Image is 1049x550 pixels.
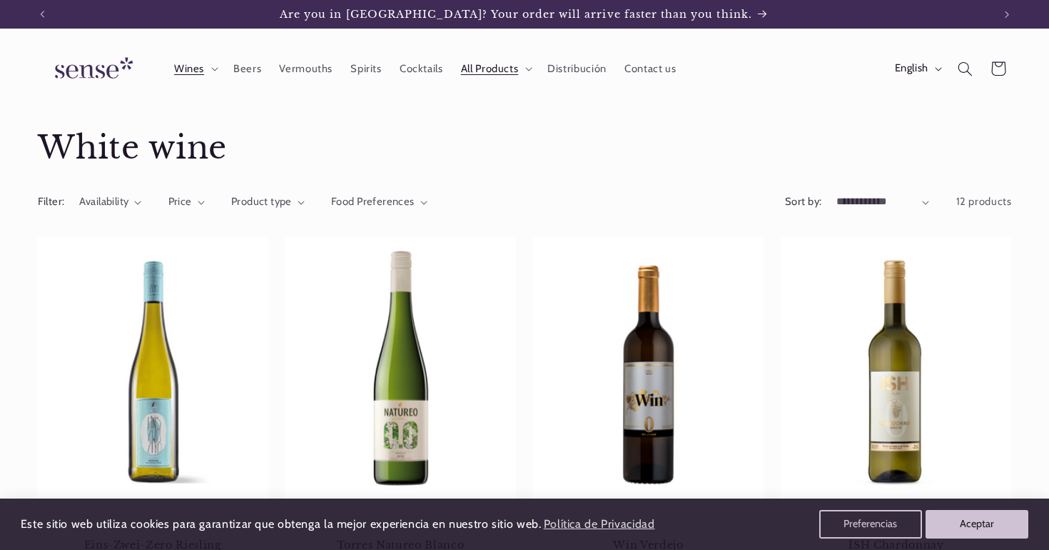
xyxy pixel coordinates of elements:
span: All Products [461,62,519,76]
button: Aceptar [926,510,1028,539]
summary: Food Preferences (0 selected) [331,194,427,210]
span: Product type [231,195,292,208]
label: Sort by: [785,195,821,208]
h2: Filter: [38,194,65,210]
span: Distribución [547,62,607,76]
span: Contact us [624,62,676,76]
summary: Search [948,52,981,85]
span: Este sitio web utiliza cookies para garantizar que obtenga la mejor experiencia en nuestro sitio ... [21,517,542,531]
a: Política de Privacidad (opens in a new tab) [541,512,657,537]
button: English [886,54,948,83]
summary: All Products [452,53,539,84]
span: Spirits [350,62,381,76]
span: Price [168,195,192,208]
span: Wines [174,62,204,76]
a: Contact us [615,53,685,84]
a: Distribución [539,53,616,84]
span: Cocktails [400,62,443,76]
span: Beers [233,62,261,76]
span: Vermouths [279,62,333,76]
button: Preferencias [819,510,922,539]
summary: Product type (0 selected) [231,194,305,210]
span: English [895,61,928,76]
summary: Wines [165,53,224,84]
span: 12 products [956,195,1012,208]
a: Sense [32,43,151,95]
img: Sense [38,49,145,89]
a: Beers [224,53,270,84]
h1: White wine [38,128,1012,169]
span: Availability [79,195,128,208]
summary: Price [168,194,205,210]
span: Are you in [GEOGRAPHIC_DATA]? Your order will arrive faster than you think. [280,8,752,21]
a: Vermouths [270,53,342,84]
span: Food Preferences [331,195,415,208]
a: Spirits [342,53,391,84]
a: Cocktails [390,53,452,84]
summary: Availability (0 selected) [79,194,141,210]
